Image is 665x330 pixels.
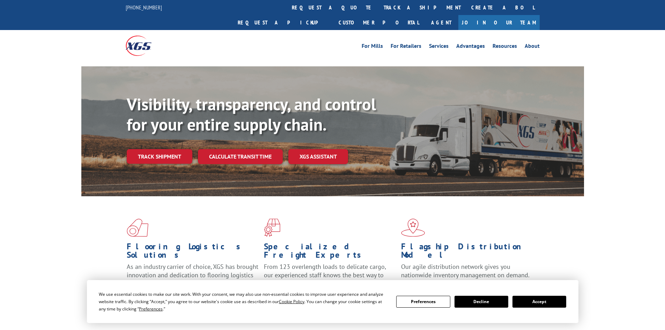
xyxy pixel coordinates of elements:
b: Visibility, transparency, and control for your entire supply chain. [127,93,376,135]
button: Accept [512,296,566,308]
span: Our agile distribution network gives you nationwide inventory management on demand. [401,263,530,279]
a: About [525,43,540,51]
a: Track shipment [127,149,192,164]
a: Resources [493,43,517,51]
div: We use essential cookies to make our site work. With your consent, we may also use non-essential ... [99,291,388,313]
a: Advantages [456,43,485,51]
a: Request a pickup [232,15,333,30]
a: Customer Portal [333,15,424,30]
span: As an industry carrier of choice, XGS has brought innovation and dedication to flooring logistics... [127,263,258,287]
div: Cookie Consent Prompt [87,280,578,323]
h1: Specialized Freight Experts [264,242,396,263]
h1: Flooring Logistics Solutions [127,242,259,263]
span: Preferences [139,306,163,312]
a: For Mills [362,43,383,51]
a: Join Our Team [458,15,540,30]
button: Decline [455,296,508,308]
a: XGS ASSISTANT [288,149,348,164]
img: xgs-icon-total-supply-chain-intelligence-red [127,219,148,237]
span: Cookie Policy [279,299,304,305]
a: For Retailers [391,43,421,51]
h1: Flagship Distribution Model [401,242,533,263]
a: Services [429,43,449,51]
button: Preferences [396,296,450,308]
a: Calculate transit time [198,149,283,164]
p: From 123 overlength loads to delicate cargo, our experienced staff knows the best way to move you... [264,263,396,294]
img: xgs-icon-flagship-distribution-model-red [401,219,425,237]
a: Agent [424,15,458,30]
img: xgs-icon-focused-on-flooring-red [264,219,280,237]
a: [PHONE_NUMBER] [126,4,162,11]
